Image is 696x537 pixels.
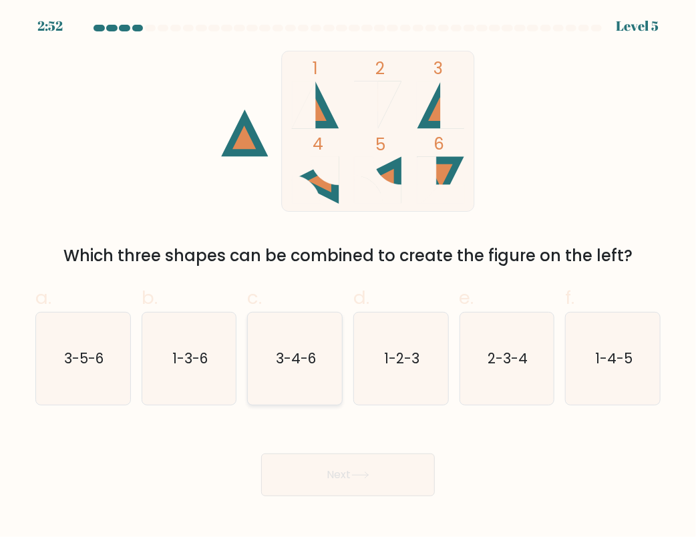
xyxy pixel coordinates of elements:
text: 1-3-6 [172,349,208,368]
tspan: 5 [376,133,386,156]
text: 1-2-3 [384,349,419,368]
tspan: 3 [433,57,443,80]
span: c. [247,285,262,311]
text: 2-3-4 [488,349,528,368]
text: 1-4-5 [595,349,633,368]
div: 2:52 [37,16,63,36]
span: a. [35,285,51,311]
tspan: 2 [376,57,385,80]
tspan: 6 [433,133,444,156]
span: d. [353,285,369,311]
span: e. [460,285,474,311]
text: 3-5-6 [64,349,104,368]
tspan: 4 [313,133,324,156]
span: f. [565,285,574,311]
span: b. [142,285,158,311]
tspan: 1 [313,57,319,80]
text: 3-4-6 [276,349,316,368]
div: Which three shapes can be combined to create the figure on the left? [43,244,653,268]
div: Level 5 [616,16,659,36]
button: Next [261,454,435,496]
